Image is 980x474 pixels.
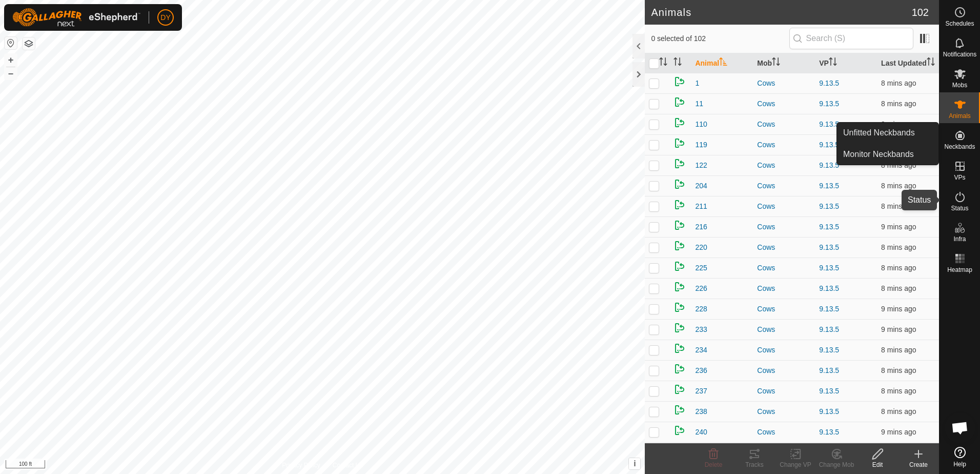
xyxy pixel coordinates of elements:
span: 13 Sept 2025, 3:53 pm [881,407,916,416]
span: 13 Sept 2025, 3:53 pm [881,243,916,251]
span: 211 [695,201,707,212]
div: Cows [757,160,811,171]
span: Status [951,205,968,211]
div: Cows [757,119,811,130]
a: 9.13.5 [819,223,839,231]
span: 119 [695,140,707,150]
span: 238 [695,406,707,417]
span: 13 Sept 2025, 3:53 pm [881,79,916,87]
a: 9.13.5 [819,120,839,128]
img: returning on [673,281,686,293]
img: returning on [673,199,686,211]
div: Create [898,460,939,469]
div: Cows [757,181,811,191]
img: returning on [673,75,686,88]
a: 9.13.5 [819,407,839,416]
div: Cows [757,201,811,212]
div: Cows [757,324,811,335]
span: 13 Sept 2025, 3:53 pm [881,387,916,395]
a: 9.13.5 [819,202,839,210]
span: 225 [695,263,707,273]
a: 9.13.5 [819,428,839,436]
span: 216 [695,222,707,232]
a: 9.13.5 [819,325,839,333]
a: 9.13.5 [819,141,839,149]
a: 9.13.5 [819,79,839,87]
span: Mobs [952,82,967,88]
span: 13 Sept 2025, 3:53 pm [881,182,916,190]
img: returning on [673,219,686,231]
a: 9.13.5 [819,264,839,272]
span: Monitor Neckbands [843,148,914,161]
img: returning on [673,116,686,129]
div: Cows [757,222,811,232]
span: 233 [695,324,707,335]
a: Unfitted Neckbands [837,123,938,143]
div: Cows [757,283,811,294]
span: Schedules [945,21,974,27]
img: returning on [673,322,686,334]
span: 13 Sept 2025, 3:53 pm [881,100,916,108]
div: Cows [757,427,811,438]
div: Open chat [945,412,975,443]
div: Cows [757,242,811,253]
a: Contact Us [333,461,363,470]
img: returning on [673,260,686,272]
img: returning on [673,424,686,437]
p-sorticon: Activate to sort [829,59,837,67]
a: Monitor Neckbands [837,144,938,165]
img: returning on [673,363,686,375]
button: + [5,54,17,66]
img: returning on [673,157,686,170]
span: 13 Sept 2025, 3:52 pm [881,120,916,128]
img: returning on [673,383,686,396]
div: Cows [757,78,811,89]
div: Cows [757,386,811,397]
p-sorticon: Activate to sort [719,59,727,67]
h2: Animals [651,6,911,18]
img: returning on [673,342,686,354]
span: Notifications [943,51,976,57]
a: 9.13.5 [819,243,839,251]
span: 234 [695,345,707,355]
div: Cows [757,345,811,355]
span: Heatmap [947,267,972,273]
p-sorticon: Activate to sort [772,59,780,67]
th: Mob [753,53,815,73]
button: i [629,458,640,469]
a: Privacy Policy [282,461,320,470]
a: 9.13.5 [819,387,839,395]
button: Reset Map [5,37,17,49]
p-sorticon: Activate to sort [927,59,935,67]
div: Change Mob [816,460,857,469]
span: 240 [695,427,707,438]
span: 11 [695,98,703,109]
span: Neckbands [944,144,975,150]
span: 236 [695,365,707,376]
span: Help [953,461,966,467]
a: Help [940,443,980,471]
th: VP [815,53,877,73]
a: 9.13.5 [819,346,839,354]
button: Map Layers [23,37,35,50]
span: 237 [695,386,707,397]
div: Cows [757,406,811,417]
th: Last Updated [877,53,939,73]
span: 0 selected of 102 [651,33,789,44]
img: returning on [673,96,686,108]
span: DY [160,12,170,23]
span: 122 [695,160,707,171]
div: Cows [757,263,811,273]
span: 13 Sept 2025, 3:54 pm [881,346,916,354]
span: Unfitted Neckbands [843,127,915,139]
a: 9.13.5 [819,366,839,374]
a: 9.13.5 [819,284,839,292]
span: Animals [949,113,971,119]
span: 228 [695,304,707,314]
div: Change VP [775,460,816,469]
div: Cows [757,304,811,314]
span: 13 Sept 2025, 3:52 pm [881,223,916,231]
img: returning on [673,404,686,416]
img: returning on [673,137,686,149]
